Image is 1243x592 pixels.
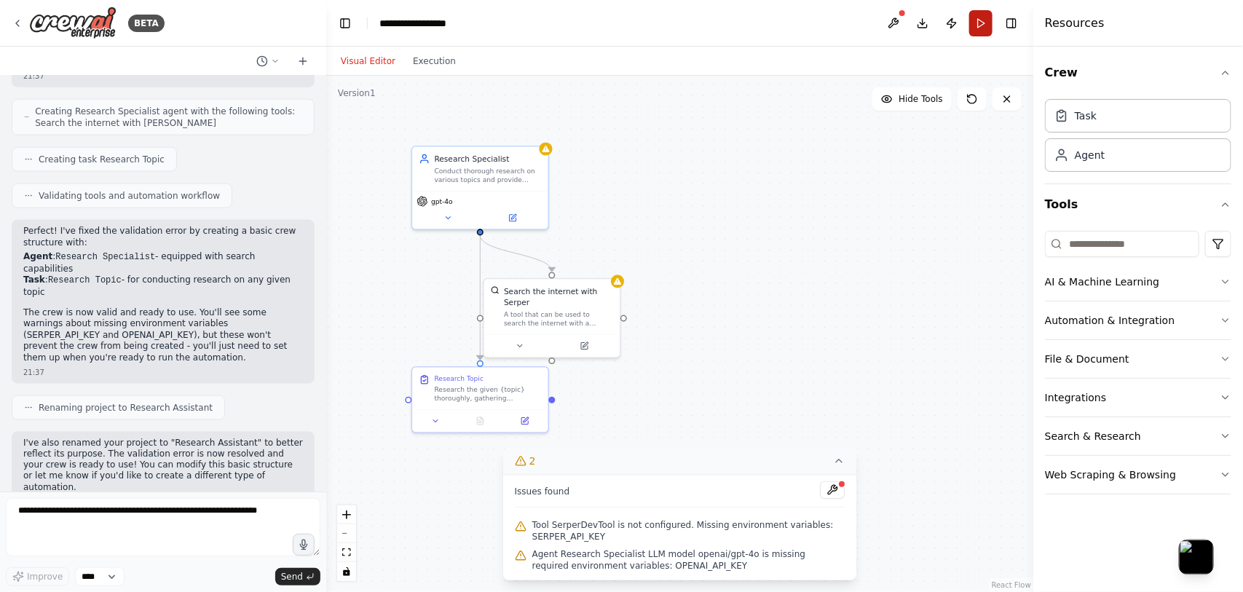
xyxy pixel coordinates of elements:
button: Integrations [1045,379,1231,417]
div: Research SpecialistConduct thorough research on various topics and provide comprehensive, well-st... [411,146,549,230]
button: Hide right sidebar [1001,13,1022,33]
div: BETA [128,15,165,32]
span: Improve [27,571,63,583]
div: A tool that can be used to search the internet with a search_query. Supports different search typ... [504,310,613,328]
button: Crew [1045,52,1231,93]
img: Logo [29,7,117,39]
span: Issues found [515,486,570,497]
button: zoom out [337,524,356,543]
button: Execution [404,52,465,70]
a: React Flow attribution [992,581,1031,589]
button: Open in side panel [481,211,544,224]
code: Research Specialist [55,252,155,262]
code: Research Topic [48,275,122,285]
p: I've also renamed your project to "Research Assistant" to better reflect its purpose. The validat... [23,438,303,494]
button: zoom in [337,505,356,524]
li: : - equipped with search capabilities [23,251,303,275]
span: Send [281,571,303,583]
span: gpt-4o [431,197,453,205]
button: Web Scraping & Browsing [1045,456,1231,494]
button: Switch to previous chat [250,52,285,70]
strong: Task [23,275,45,285]
div: Research Specialist [435,154,542,165]
g: Edge from 641fd5c3-eee5-44d0-b9e9-9751717f877c to 0703ebc0-8128-41c7-9002-1be1b23e5c29 [475,235,558,272]
button: 2 [503,448,857,475]
button: Click to speak your automation idea [293,534,315,556]
button: Visual Editor [332,52,404,70]
span: Tool SerperDevTool is not configured. Missing environment variables: SERPER_API_KEY [532,519,845,542]
button: Send [275,568,320,585]
span: Validating tools and automation workflow [39,190,220,202]
div: Research the given {topic} thoroughly, gathering information from reliable sources and providing ... [435,385,542,403]
p: The crew is now valid and ready to use. You'll see some warnings about missing environment variab... [23,307,303,364]
div: Research Topic [435,374,484,383]
img: SerperDevTool [491,286,500,295]
button: No output available [457,414,503,427]
button: Improve [6,567,69,586]
button: Hide left sidebar [335,13,355,33]
div: SerperDevToolSearch the internet with SerperA tool that can be used to search the internet with a... [483,278,620,358]
button: File & Document [1045,340,1231,378]
button: toggle interactivity [337,562,356,581]
button: Tools [1045,184,1231,225]
button: Search & Research [1045,417,1231,455]
g: Edge from 641fd5c3-eee5-44d0-b9e9-9751717f877c to cf9c47e2-e3d7-4674-8538-c987fad01c8a [475,235,486,360]
button: AI & Machine Learning [1045,263,1231,301]
div: 21:37 [23,71,303,82]
div: React Flow controls [337,505,356,581]
div: 21:37 [23,367,303,378]
span: Creating Research Specialist agent with the following tools: Search the internet with [PERSON_NAME] [35,106,302,129]
h4: Resources [1045,15,1105,32]
strong: Agent [23,251,52,261]
button: Hide Tools [872,87,952,111]
div: Task [1075,108,1097,123]
div: Version 1 [338,87,376,99]
li: : - for conducting research on any given topic [23,275,303,298]
p: Perfect! I've fixed the validation error by creating a basic crew structure with: [23,226,303,248]
span: 2 [529,454,536,468]
div: Research TopicResearch the given {topic} thoroughly, gathering information from reliable sources ... [411,366,549,433]
button: Automation & Integration [1045,301,1231,339]
span: Renaming project to Research Assistant [39,402,213,414]
div: Tools [1045,225,1231,506]
button: Open in side panel [553,339,616,352]
nav: breadcrumb [379,16,464,31]
div: Crew [1045,93,1231,183]
div: Conduct thorough research on various topics and provide comprehensive, well-structured reports wi... [435,167,542,184]
span: Creating task Research Topic [39,154,165,165]
div: Agent [1075,148,1105,162]
button: Open in side panel [506,414,544,427]
button: Start a new chat [291,52,315,70]
span: Agent Research Specialist LLM model openai/gpt-4o is missing required environment variables: OPEN... [532,548,845,572]
div: Search the internet with Serper [504,286,613,308]
span: Hide Tools [899,93,943,105]
button: fit view [337,543,356,562]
